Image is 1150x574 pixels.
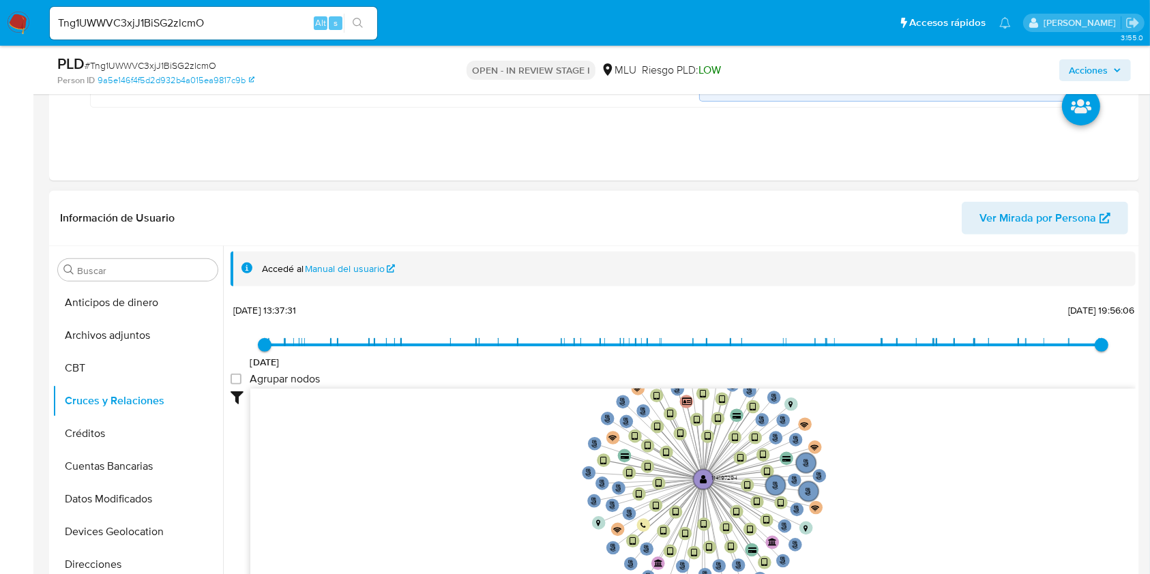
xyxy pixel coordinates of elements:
[979,202,1096,235] span: Ver Mirada por Persona
[778,498,784,508] text: 
[250,372,320,386] span: Agrupar nodos
[794,506,800,514] text: 
[1044,16,1121,29] p: ximena.felix@mercadolibre.com
[682,529,688,539] text: 
[663,448,669,457] text: 
[733,412,741,419] text: 
[608,436,617,443] text: 
[771,393,777,402] text: 
[634,386,643,393] text: 
[760,451,766,460] text: 
[763,516,769,526] text: 
[53,483,223,515] button: Datos Modificados
[780,557,786,565] text: 
[792,541,798,549] text: 
[660,527,666,537] text: 
[716,562,722,570] text: 
[641,522,647,528] text: 
[609,501,615,509] text: 
[754,498,760,507] text: 
[752,433,758,442] text: 
[712,474,738,482] text: 114197294
[679,562,685,571] text: 
[63,265,74,275] button: Buscar
[643,545,649,553] text: 
[626,468,632,478] text: 
[53,384,223,417] button: Cruces y Relaciones
[53,352,223,384] button: CBT
[747,525,753,534] text: 
[744,481,750,490] text: 
[53,515,223,548] button: Devices Geolocation
[701,520,707,530] text: 
[729,381,735,389] text: 
[315,16,326,29] span: Alt
[667,547,673,556] text: 
[231,374,241,384] input: Agrupar nodos
[782,456,791,462] text: 
[626,509,632,517] text: 
[53,417,223,450] button: Créditos
[694,415,700,425] text: 
[655,479,662,488] text: 
[630,537,636,546] text: 
[800,422,809,429] text: 
[788,401,793,408] text: 
[653,391,660,401] text: 
[772,481,778,489] text: 
[682,397,692,406] text: 
[98,74,254,87] a: 9a5e146f4f5d2d932b4a015ea9817c9b
[816,472,822,480] text: 
[642,63,721,78] span: Riesgo PLD:
[746,387,752,395] text: 
[1068,303,1134,317] span: [DATE] 19:56:06
[640,407,646,415] text: 
[233,303,296,317] span: [DATE] 13:37:31
[750,402,756,412] text: 
[715,414,721,424] text: 
[735,561,741,569] text: 
[623,417,629,425] text: 
[610,544,616,552] text: 
[344,14,372,33] button: search-icon
[628,560,634,568] text: 
[705,432,711,442] text: 
[803,459,809,467] text: 
[761,558,767,568] text: 
[793,436,799,444] text: 
[645,441,651,451] text: 
[764,467,770,477] text: 
[700,389,706,399] text: 
[591,497,597,505] text: 
[262,262,304,275] span: Accedé al
[811,505,820,513] text: 
[719,395,725,404] text: 
[737,453,743,463] text: 
[60,211,175,225] h1: Información de Usuario
[691,548,697,558] text: 
[1121,32,1143,43] span: 3.155.0
[803,525,808,532] text: 
[645,462,651,472] text: 
[728,543,734,552] text: 
[77,265,212,277] input: Buscar
[700,474,707,484] text: 
[585,469,591,477] text: 
[467,61,595,80] p: OPEN - IN REVIEW STAGE I
[50,14,377,32] input: Buscar usuario o caso...
[53,450,223,483] button: Cuentas Bancarias
[773,434,779,442] text: 
[673,508,679,517] text: 
[632,432,638,441] text: 
[806,487,812,496] text: 
[613,527,622,534] text: 
[677,429,683,439] text: 
[601,63,636,78] div: MLU
[748,547,756,554] text: 
[53,286,223,319] button: Anticipos de dinero
[723,524,729,533] text: 
[707,543,713,552] text: 
[654,559,663,567] text: 
[732,433,738,442] text: 
[654,422,660,432] text: 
